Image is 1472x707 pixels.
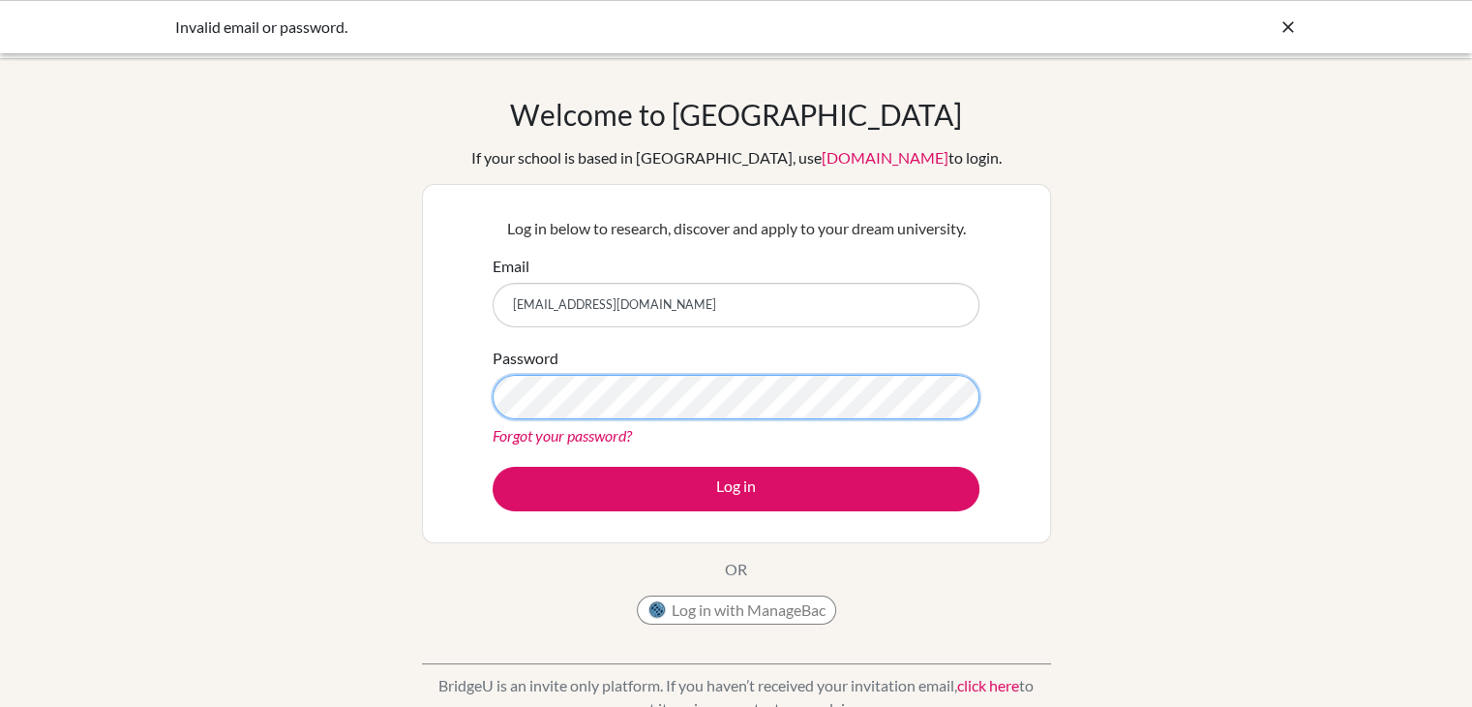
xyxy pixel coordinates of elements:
div: Invalid email or password. [175,15,1007,39]
button: Log in [493,467,979,511]
h1: Welcome to [GEOGRAPHIC_DATA] [510,97,962,132]
a: Forgot your password? [493,426,632,445]
div: If your school is based in [GEOGRAPHIC_DATA], use to login. [471,146,1002,169]
p: OR [725,558,747,581]
label: Email [493,255,529,278]
button: Log in with ManageBac [637,596,836,625]
label: Password [493,347,558,370]
a: click here [957,676,1019,694]
a: [DOMAIN_NAME] [822,148,948,167]
p: Log in below to research, discover and apply to your dream university. [493,217,979,240]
